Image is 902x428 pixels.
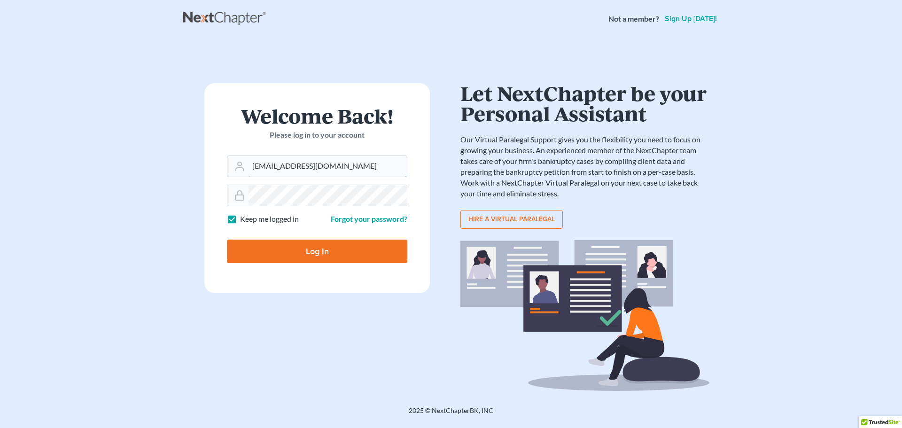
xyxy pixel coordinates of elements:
label: Keep me logged in [240,214,299,225]
a: Forgot your password? [331,214,407,223]
h1: Welcome Back! [227,106,407,126]
a: Sign up [DATE]! [663,15,719,23]
a: Hire a virtual paralegal [460,210,563,229]
img: virtual_paralegal_bg-b12c8cf30858a2b2c02ea913d52db5c468ecc422855d04272ea22d19010d70dc.svg [460,240,709,391]
p: Our Virtual Paralegal Support gives you the flexibility you need to focus on growing your busines... [460,134,709,199]
h1: Let NextChapter be your Personal Assistant [460,83,709,123]
strong: Not a member? [608,14,659,24]
p: Please log in to your account [227,130,407,140]
input: Email Address [249,156,407,177]
div: 2025 © NextChapterBK, INC [183,406,719,423]
input: Log In [227,240,407,263]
